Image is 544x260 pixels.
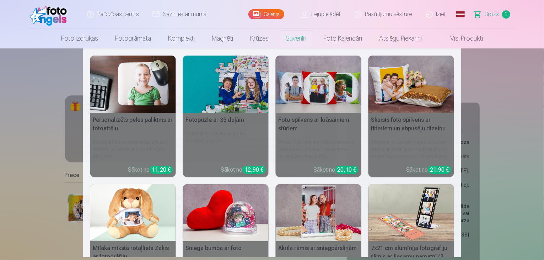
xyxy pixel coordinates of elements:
div: Sākot no [128,166,173,174]
a: Krūzes [242,28,277,48]
a: Foto izdrukas [53,28,107,48]
a: Magnēti [203,28,242,48]
img: Personalizēts peles paliktnis ar fotoattēlu [90,56,176,113]
h6: Pievienojiet savam mājas dekoram personisku pieskārienu ar savu iecienītāko fotogrāfiju [276,136,361,163]
h5: Skaists foto spilvens ar fliteriem un abpusēju dizainu [368,113,454,136]
img: 7x21 cm alumīnija fotogrāfiju rāmis ar liecamu pamatni (3 fotogrāfijas) [368,184,454,241]
div: Sākot no [221,166,266,174]
h5: Fotopuzle ar 35 daļām [183,113,269,127]
h6: Piešķiriet savai darbvietai unikālu izskatu ar savām iecienītākajām atmiņām [90,136,176,163]
a: Foto kalendāri [315,28,371,48]
span: 1 [502,10,510,19]
img: Mīļākā mīkstā rotaļlieta Zaķis ar fotogrāfiju [90,184,176,241]
div: 21,90 € [428,166,451,174]
img: Sniega bumba ar foto [183,184,269,241]
img: Akrila rāmis ar sniegpārsliņām [276,184,361,241]
h5: Akrila rāmis ar sniegpārsliņām [276,241,361,255]
h6: Izveidojiet unikālu un jautru aktivitāti ar puzli [183,127,269,163]
img: Skaists foto spilvens ar fliteriem un abpusēju dizainu [368,56,454,113]
a: Personalizēts peles paliktnis ar fotoattēluPersonalizēts peles paliktnis ar fotoattēluPiešķiriet ... [90,56,176,177]
img: Foto spilvens ar krāsainiem stūriem [276,56,361,113]
img: Fotopuzle ar 35 daļām [183,56,269,113]
a: Visi produkti [430,28,491,48]
div: 12,90 € [243,166,266,174]
div: 20,10 € [335,166,359,174]
h5: Sniega bumba ar foto [183,241,269,255]
a: Fotopuzle ar 35 daļāmFotopuzle ar 35 daļāmIzveidojiet unikālu un jautru aktivitāti ar puzliSākot ... [183,56,269,177]
div: Sākot no [406,166,451,174]
h5: Foto spilvens ar krāsainiem stūriem [276,113,361,136]
img: /fa1 [30,3,71,26]
a: Atslēgu piekariņi [371,28,430,48]
span: Grozs [485,10,499,19]
h5: Personalizēts peles paliktnis ar fotoattēlu [90,113,176,136]
a: Skaists foto spilvens ar fliteriem un abpusēju dizainuSkaists foto spilvens ar fliteriem un abpus... [368,56,454,177]
a: Fotogrāmata [107,28,160,48]
div: 11,20 € [150,166,173,174]
h6: Pievienojiet savam mājas dekoram jautru un rotaļīgu noskaņojumu ar iecienītāko atmiņu uz fotospil... [368,136,454,163]
a: Komplekti [160,28,203,48]
a: Suvenīri [277,28,315,48]
a: Foto spilvens ar krāsainiem stūriemFoto spilvens ar krāsainiem stūriemPievienojiet savam mājas de... [276,56,361,177]
div: Sākot no [314,166,359,174]
a: Galerija [248,9,284,19]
